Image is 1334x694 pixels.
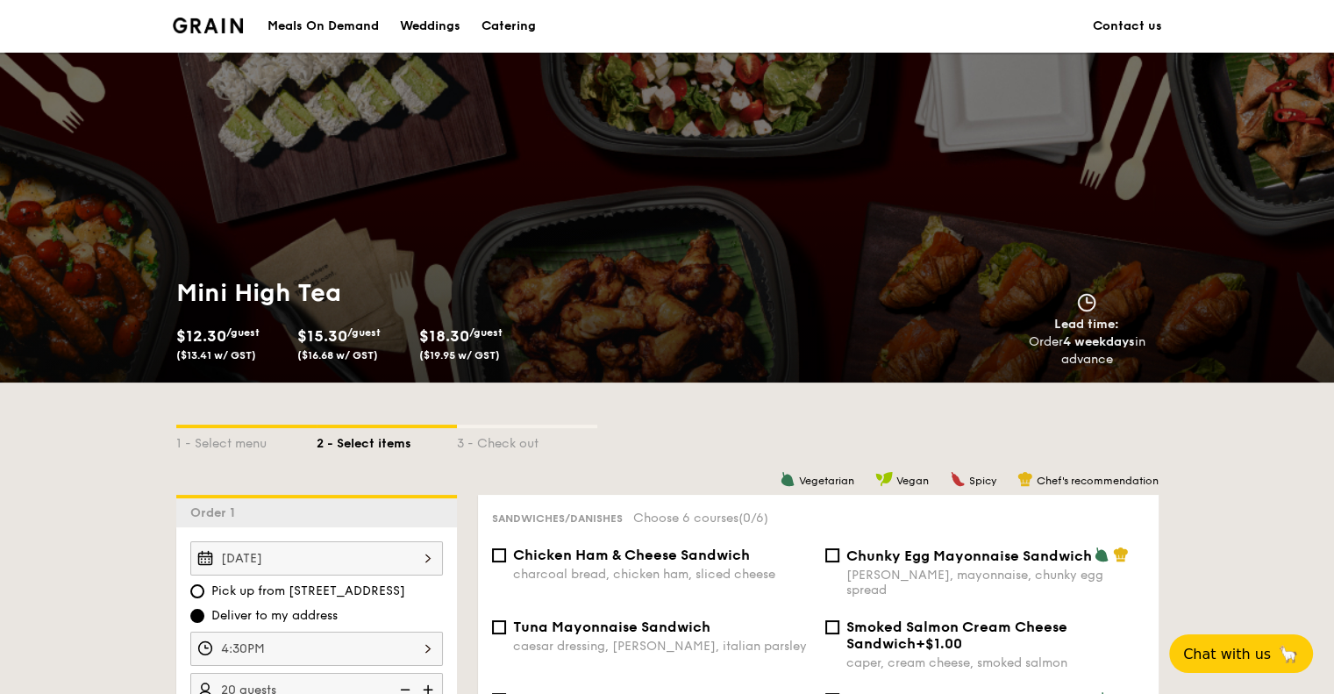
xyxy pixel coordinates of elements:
a: Logotype [173,18,244,33]
div: charcoal bread, chicken ham, sliced cheese [513,567,811,582]
input: Chicken Ham & Cheese Sandwichcharcoal bread, chicken ham, sliced cheese [492,548,506,562]
span: /guest [226,326,260,339]
input: Smoked Salmon Cream Cheese Sandwich+$1.00caper, cream cheese, smoked salmon [825,620,839,634]
input: Chunky Egg Mayonnaise Sandwich[PERSON_NAME], mayonnaise, chunky egg spread [825,548,839,562]
span: Deliver to my address [211,607,338,625]
span: ($13.41 w/ GST) [176,349,256,361]
span: Vegan [896,475,929,487]
span: Tuna Mayonnaise Sandwich [513,619,710,635]
div: Order in advance [1009,333,1166,368]
span: Choose 6 courses [633,511,768,526]
div: 3 - Check out [457,428,597,453]
span: Order 1 [190,505,242,520]
img: icon-vegetarian.fe4039eb.svg [1094,547,1109,562]
span: Spicy [969,475,996,487]
span: (0/6) [738,511,768,526]
span: ($19.95 w/ GST) [419,349,500,361]
span: Chat with us [1183,646,1271,662]
span: Vegetarian [799,475,854,487]
input: Event date [190,541,443,576]
span: ($16.68 w/ GST) [297,349,378,361]
input: Deliver to my address [190,609,204,623]
span: Sandwiches/Danishes [492,512,623,525]
div: 2 - Select items [317,428,457,453]
div: [PERSON_NAME], mayonnaise, chunky egg spread [846,568,1145,597]
span: 🦙 [1278,644,1299,664]
div: 1 - Select menu [176,428,317,453]
strong: 4 weekdays [1063,334,1135,349]
span: Chef's recommendation [1037,475,1159,487]
input: Event time [190,632,443,666]
span: /guest [469,326,503,339]
span: /guest [347,326,381,339]
h1: Mini High Tea [176,277,660,309]
button: Chat with us🦙 [1169,634,1313,673]
input: Pick up from [STREET_ADDRESS] [190,584,204,598]
div: caper, cream cheese, smoked salmon [846,655,1145,670]
span: $12.30 [176,326,226,346]
span: Chicken Ham & Cheese Sandwich [513,547,750,563]
span: Smoked Salmon Cream Cheese Sandwich [846,619,1067,652]
span: Chunky Egg Mayonnaise Sandwich [846,547,1092,564]
img: icon-clock.2db775ea.svg [1074,293,1100,312]
span: $18.30 [419,326,469,346]
img: Grain [173,18,244,33]
span: Pick up from [STREET_ADDRESS] [211,583,405,600]
div: caesar dressing, [PERSON_NAME], italian parsley [513,639,811,654]
img: icon-vegan.f8ff3823.svg [875,471,893,487]
span: $15.30 [297,326,347,346]
img: icon-vegetarian.fe4039eb.svg [780,471,795,487]
img: icon-chef-hat.a58ddaea.svg [1113,547,1129,562]
input: Tuna Mayonnaise Sandwichcaesar dressing, [PERSON_NAME], italian parsley [492,620,506,634]
img: icon-spicy.37a8142b.svg [950,471,966,487]
img: icon-chef-hat.a58ddaea.svg [1017,471,1033,487]
span: Lead time: [1054,317,1119,332]
span: +$1.00 [916,635,962,652]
